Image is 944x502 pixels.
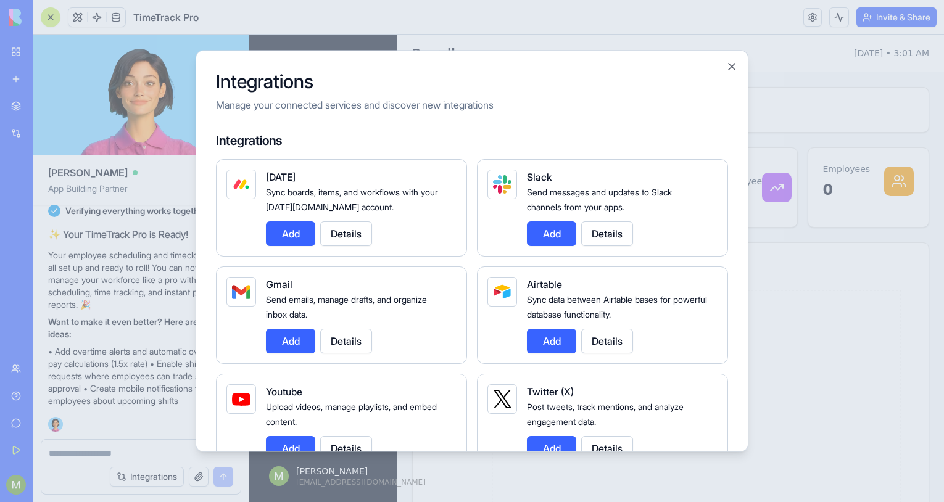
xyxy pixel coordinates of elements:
[216,132,728,149] h4: Integrations
[266,294,427,319] span: Send emails, manage drafts, and organize inbox data.
[216,97,728,112] p: Manage your connected services and discover new integrations
[266,436,315,461] button: Add
[527,278,562,290] span: Airtable
[527,329,576,353] button: Add
[574,128,621,141] p: Employees
[320,329,372,353] button: Details
[266,329,315,353] button: Add
[581,436,633,461] button: Details
[242,63,307,88] button: Last Week
[527,436,576,461] button: Add
[266,171,296,183] span: [DATE]
[320,436,372,461] button: Details
[20,118,48,130] span: Payroll
[178,146,226,165] p: 0.0
[527,187,672,212] span: Send messages and updates to Slack channels from your apps.
[527,171,552,183] span: Slack
[310,158,372,178] p: $0.00
[178,223,665,238] div: Hours Worked by Employee
[527,294,707,319] span: Sync data between Airtable bases for powerful database functionality.
[605,12,680,25] div: [DATE] • 3:01 AM
[266,221,315,246] button: Add
[320,221,372,246] button: Details
[391,63,488,88] button: [DATE]-[DATE]
[312,63,381,88] button: This Month
[173,63,237,88] button: This Week
[20,73,59,86] span: Schedule
[15,15,133,32] h1: TimeTrack Pro
[574,146,621,165] p: 0
[20,51,67,64] span: Dashboard
[47,443,176,453] span: [EMAIL_ADDRESS][DOMAIN_NAME]
[266,385,302,398] span: Youtube
[20,96,67,108] span: Time Clock
[10,426,138,458] button: Marc Branker[PERSON_NAME][EMAIL_ADDRESS][DOMAIN_NAME]
[581,221,633,246] button: Details
[310,128,372,153] p: Total Gross Pay
[20,432,39,451] img: Marc Branker
[47,430,118,443] span: [PERSON_NAME]
[178,128,226,141] p: Total Hours
[442,158,513,178] p: 0.0
[726,60,738,73] button: Close
[442,128,513,153] p: Avg Hours/Employee
[266,401,437,427] span: Upload videos, manage playlists, and embed content.
[266,278,292,290] span: Gmail
[527,385,574,398] span: Twitter (X)
[216,70,728,93] h2: Integrations
[527,221,576,246] button: Add
[163,10,206,27] h2: Payroll
[527,401,684,427] span: Post tweets, track mentions, and analyze engagement data.
[581,329,633,353] button: Details
[266,187,438,212] span: Sync boards, items, and workflows with your [DATE][DOMAIN_NAME] account.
